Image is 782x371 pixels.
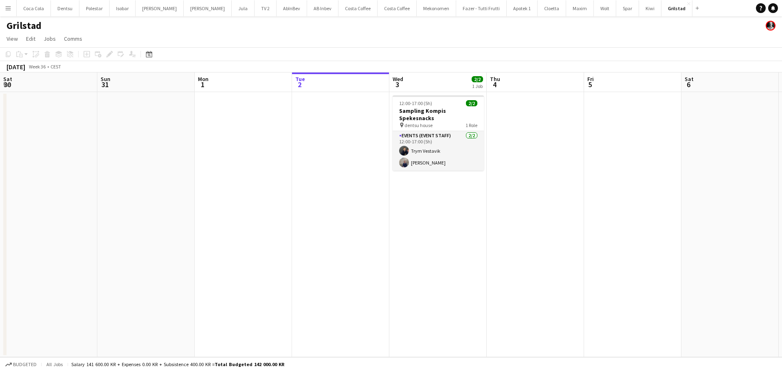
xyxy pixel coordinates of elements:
button: Grilstad [661,0,692,16]
app-card-role: Events (Event Staff)2/212:00-17:00 (5h)Trym Vestavik[PERSON_NAME] [393,131,484,171]
div: CEST [51,64,61,70]
span: Jobs [44,35,56,42]
span: 4 [489,80,500,89]
span: Tue [295,75,305,83]
span: Mon [198,75,209,83]
span: 31 [99,80,110,89]
div: [DATE] [7,63,25,71]
button: Mekonomen [417,0,456,16]
button: Spar [616,0,639,16]
button: Coca Cola [17,0,51,16]
span: All jobs [45,361,64,367]
button: TV 2 [255,0,277,16]
span: View [7,35,18,42]
a: Jobs [40,33,59,44]
span: dentsu house [404,122,433,128]
button: AbInBev [277,0,307,16]
span: 2/2 [466,100,477,106]
button: Apotek 1 [507,0,538,16]
button: AB Inbev [307,0,338,16]
span: 2 [294,80,305,89]
span: Fri [587,75,594,83]
span: 1 Role [466,122,477,128]
h3: Sampling Kompis Spekesnacks [393,107,484,122]
button: Kiwi [639,0,661,16]
span: Comms [64,35,82,42]
app-job-card: 12:00-17:00 (5h)2/2Sampling Kompis Spekesnacks dentsu house1 RoleEvents (Event Staff)2/212:00-17:... [393,95,484,171]
button: Maxim [566,0,594,16]
span: 2/2 [472,76,483,82]
span: Budgeted [13,362,37,367]
div: 1 Job [472,83,483,89]
button: Polestar [79,0,110,16]
span: Wed [393,75,403,83]
h1: Grilstad [7,20,42,32]
button: Wolt [594,0,616,16]
a: Edit [23,33,39,44]
span: Sat [3,75,12,83]
span: Thu [490,75,500,83]
button: Dentsu [51,0,79,16]
button: Cloetta [538,0,566,16]
button: Costa Coffee [338,0,378,16]
span: Edit [26,35,35,42]
span: 5 [586,80,594,89]
button: Fazer - Tutti Frutti [456,0,507,16]
button: Jula [232,0,255,16]
button: Costa Coffee [378,0,417,16]
span: Week 36 [27,64,47,70]
app-user-avatar: Martin Torstensen [766,21,775,31]
button: Budgeted [4,360,38,369]
span: 30 [2,80,12,89]
span: 1 [197,80,209,89]
div: Salary 141 600.00 KR + Expenses 0.00 KR + Subsistence 400.00 KR = [71,361,284,367]
span: Sun [101,75,110,83]
a: Comms [61,33,86,44]
button: Isobar [110,0,136,16]
span: Total Budgeted 142 000.00 KR [215,361,284,367]
button: [PERSON_NAME] [136,0,184,16]
span: Sat [685,75,694,83]
span: 12:00-17:00 (5h) [399,100,432,106]
a: View [3,33,21,44]
span: 3 [391,80,403,89]
button: [PERSON_NAME] [184,0,232,16]
span: 6 [683,80,694,89]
